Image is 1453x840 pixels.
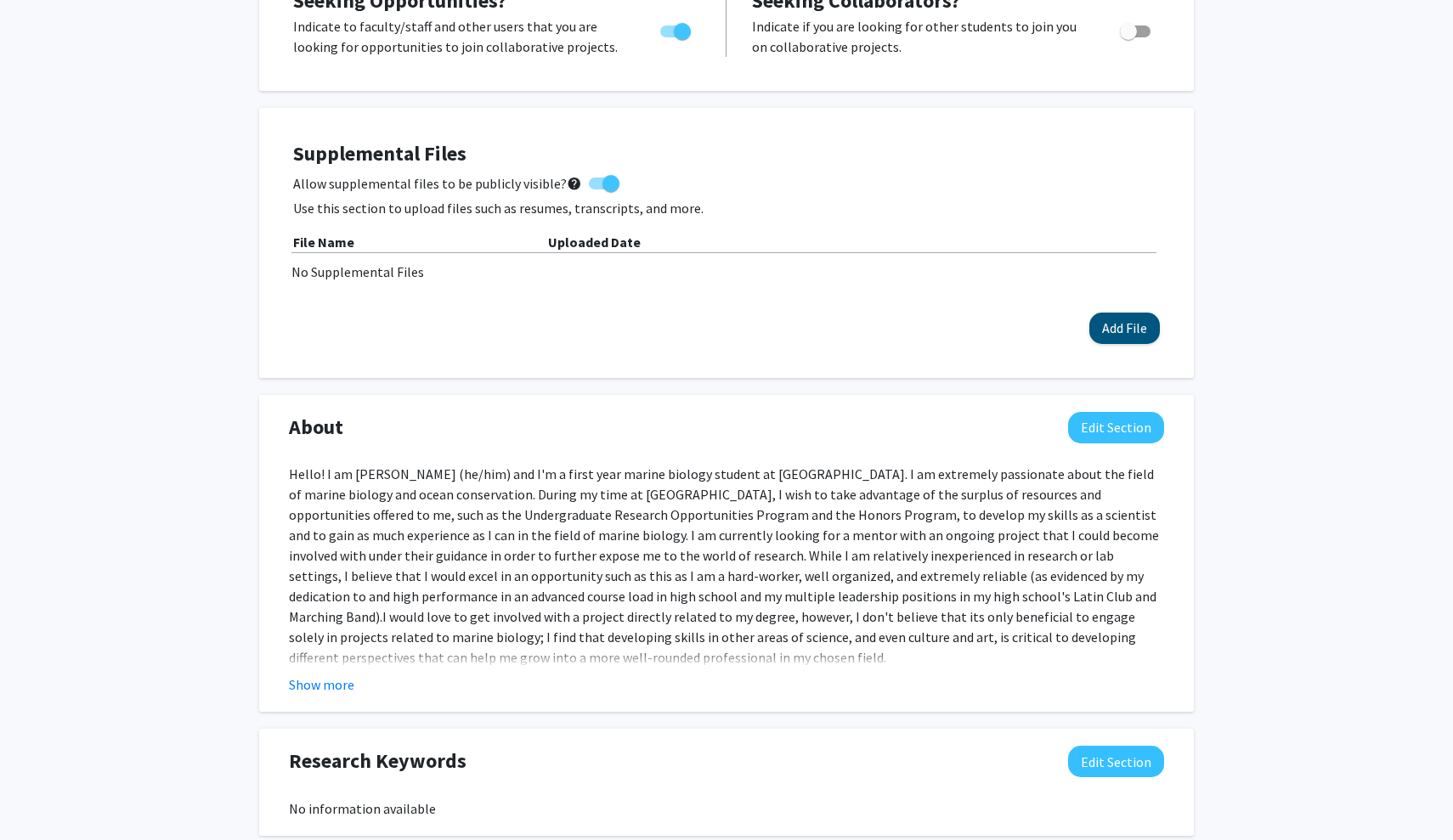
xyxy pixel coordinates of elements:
[293,173,582,194] span: Allow supplemental files to be publicly visible?
[289,608,1136,666] span: I would love to get involved with a project directly related to my degree, however, I don't belie...
[567,173,582,194] mat-icon: help
[289,674,354,695] button: Show more
[653,16,700,42] div: Toggle
[1113,16,1160,42] div: Toggle
[1068,746,1164,777] button: Edit Research Keywords
[289,464,1164,668] p: Hello! I am [PERSON_NAME] (he/him) and I'm a first year marine biology student at [GEOGRAPHIC_DAT...
[752,16,1088,57] p: Indicate if you are looking for other students to join you on collaborative projects.
[289,798,1164,819] div: No information available
[289,412,343,443] span: About
[293,16,628,57] p: Indicate to faculty/staff and other users that you are looking for opportunities to join collabor...
[548,234,641,251] b: Uploaded Date
[289,746,466,776] span: Research Keywords
[293,234,354,251] b: File Name
[291,262,1162,282] div: No Supplemental Files
[293,198,1160,218] p: Use this section to upload files such as resumes, transcripts, and more.
[13,764,72,827] iframe: Chat
[293,142,1160,166] h4: Supplemental Files
[1089,313,1160,344] button: Add File
[1068,412,1164,443] button: Edit About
